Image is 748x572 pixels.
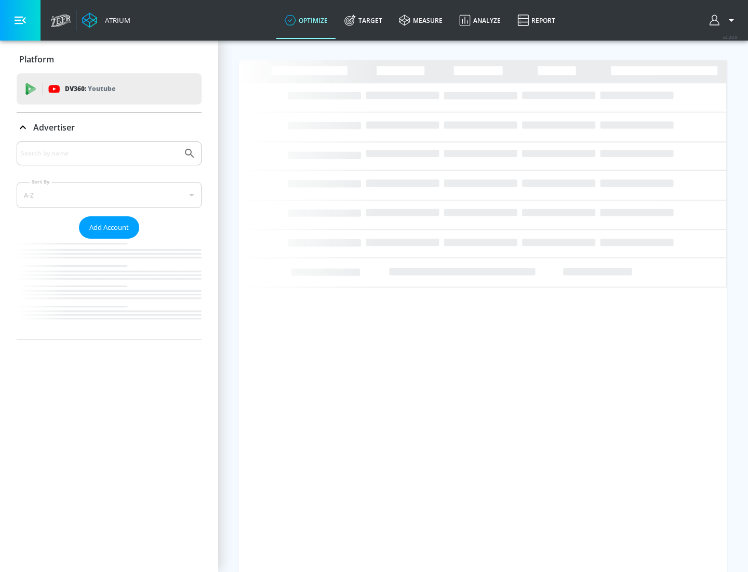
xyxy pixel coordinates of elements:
div: A-Z [17,182,202,208]
p: Platform [19,54,54,65]
div: Advertiser [17,113,202,142]
span: Add Account [89,222,129,233]
a: Report [509,2,564,39]
p: Advertiser [33,122,75,133]
a: optimize [276,2,336,39]
label: Sort By [30,178,52,185]
a: Atrium [82,12,130,28]
p: Youtube [88,83,115,94]
p: DV360: [65,83,115,95]
a: Analyze [451,2,509,39]
input: Search by name [21,147,178,160]
nav: list of Advertiser [17,239,202,340]
span: v 4.24.0 [723,34,738,40]
a: Target [336,2,391,39]
a: measure [391,2,451,39]
div: DV360: Youtube [17,73,202,105]
div: Advertiser [17,141,202,340]
div: Platform [17,45,202,74]
button: Add Account [79,216,139,239]
div: Atrium [101,16,130,25]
